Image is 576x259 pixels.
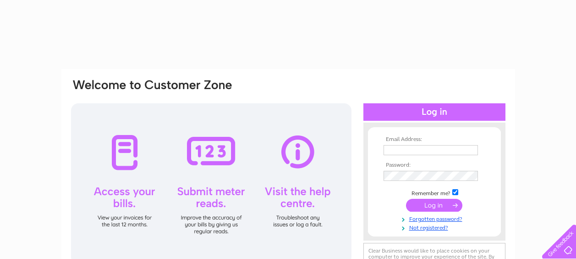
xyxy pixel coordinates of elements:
[381,136,488,143] th: Email Address:
[381,162,488,169] th: Password:
[381,188,488,197] td: Remember me?
[384,223,488,231] a: Not registered?
[406,199,462,212] input: Submit
[384,214,488,223] a: Forgotten password?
